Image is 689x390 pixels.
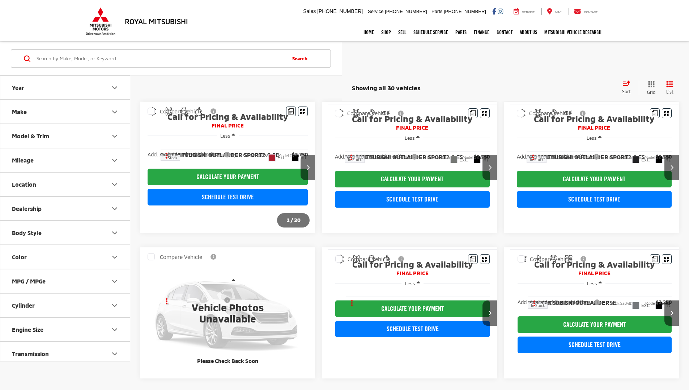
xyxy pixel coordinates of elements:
[482,155,497,180] button: Next image
[12,84,24,91] div: Year
[12,326,43,333] div: Engine Size
[12,350,49,357] div: Transmission
[577,106,589,121] button: View Disclaimer
[294,217,301,223] span: 20
[290,218,294,223] span: /
[317,8,363,14] span: [PHONE_NUMBER]
[351,300,353,305] span: dropdown dots
[518,255,572,263] label: Compare Vehicle
[12,133,49,139] div: Model & Trim
[12,302,35,309] div: Cylinder
[110,301,119,310] div: Cylinder
[470,23,493,41] a: Finance
[0,342,131,365] button: TransmissionTransmission
[208,104,220,119] button: View Disclaimer
[208,249,220,264] button: View Disclaimer
[555,10,561,14] span: Map
[335,110,390,117] label: Compare Vehicle
[140,247,315,378] a: VIEW_DETAILS
[584,10,597,14] span: Contact
[522,10,535,14] span: Service
[647,89,655,95] span: Grid
[368,9,383,14] span: Service
[533,300,535,306] span: dropdown dots
[541,8,567,15] a: Map
[110,350,119,358] div: Transmission
[0,148,131,172] button: MileageMileage
[666,89,673,95] span: List
[12,181,36,188] div: Location
[352,84,421,91] span: Showing all 30 vehicles
[110,253,119,261] div: Color
[0,269,131,293] button: MPG / MPGeMPG / MPGe
[517,110,571,117] label: Compare Vehicle
[110,180,119,189] div: Location
[166,152,167,158] span: dropdown dots
[516,23,541,41] a: About Us
[335,255,390,263] label: Compare Vehicle
[110,325,119,334] div: Engine Size
[285,49,318,68] button: Search
[161,149,173,161] button: Actions
[110,204,119,213] div: Dealership
[482,300,497,326] button: Next image
[431,9,442,14] span: Parts
[345,151,357,164] button: Actions
[0,294,131,317] button: CylinderCylinder
[508,8,540,15] a: Service
[0,100,131,123] button: MakeMake
[664,155,679,180] button: Next image
[622,89,631,94] span: Sort
[286,217,290,223] span: 1
[0,197,131,220] button: DealershipDealership
[110,108,119,116] div: Make
[664,300,679,326] button: Next image
[541,23,605,41] a: Mitsubishi Vehicle Research
[527,151,539,164] button: Actions
[110,277,119,286] div: MPG / MPGe
[395,106,407,121] button: View Disclaimer
[0,173,131,196] button: LocationLocation
[125,17,188,25] h3: Royal Mitsubishi
[528,296,540,309] button: Actions
[12,229,42,236] div: Body Style
[569,8,603,15] a: Contact
[0,245,131,269] button: ColorColor
[444,9,486,14] span: [PHONE_NUMBER]
[492,8,496,14] a: Facebook: Click to visit our Facebook page
[301,155,315,180] button: Next image
[0,221,131,244] button: Body StyleBody Style
[0,318,131,341] button: Engine SizeEngine Size
[303,8,316,14] span: Sales
[378,23,395,41] a: Shop
[360,23,378,41] a: Home
[12,253,27,260] div: Color
[385,9,427,14] span: [PHONE_NUMBER]
[148,253,202,260] label: Compare Vehicle
[639,81,661,95] button: Grid View
[12,205,42,212] div: Dealership
[498,8,503,14] a: Instagram: Click to visit our Instagram page
[410,23,452,41] a: Schedule Service: Opens in a new tab
[493,23,516,41] a: Contact
[661,81,679,95] button: List View
[110,132,119,140] div: Model & Trim
[618,81,639,95] button: Select sort value
[36,50,285,67] input: Search by Make, Model, or Keyword
[12,157,34,164] div: Mileage
[532,154,534,160] span: dropdown dots
[395,23,410,41] a: Sell
[0,124,131,148] button: Model & TrimModel & Trim
[350,154,352,160] span: dropdown dots
[84,7,117,35] img: Mitsubishi
[110,229,119,237] div: Body Style
[166,298,167,304] span: dropdown dots
[110,83,119,92] div: Year
[148,108,202,115] label: Compare Vehicle
[346,296,358,309] button: Actions
[140,247,315,378] img: Vehicle Photos Unavailable Please Check Back Soon
[396,251,408,266] button: View Disclaimer
[0,76,131,99] button: YearYear
[12,278,46,285] div: MPG / MPGe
